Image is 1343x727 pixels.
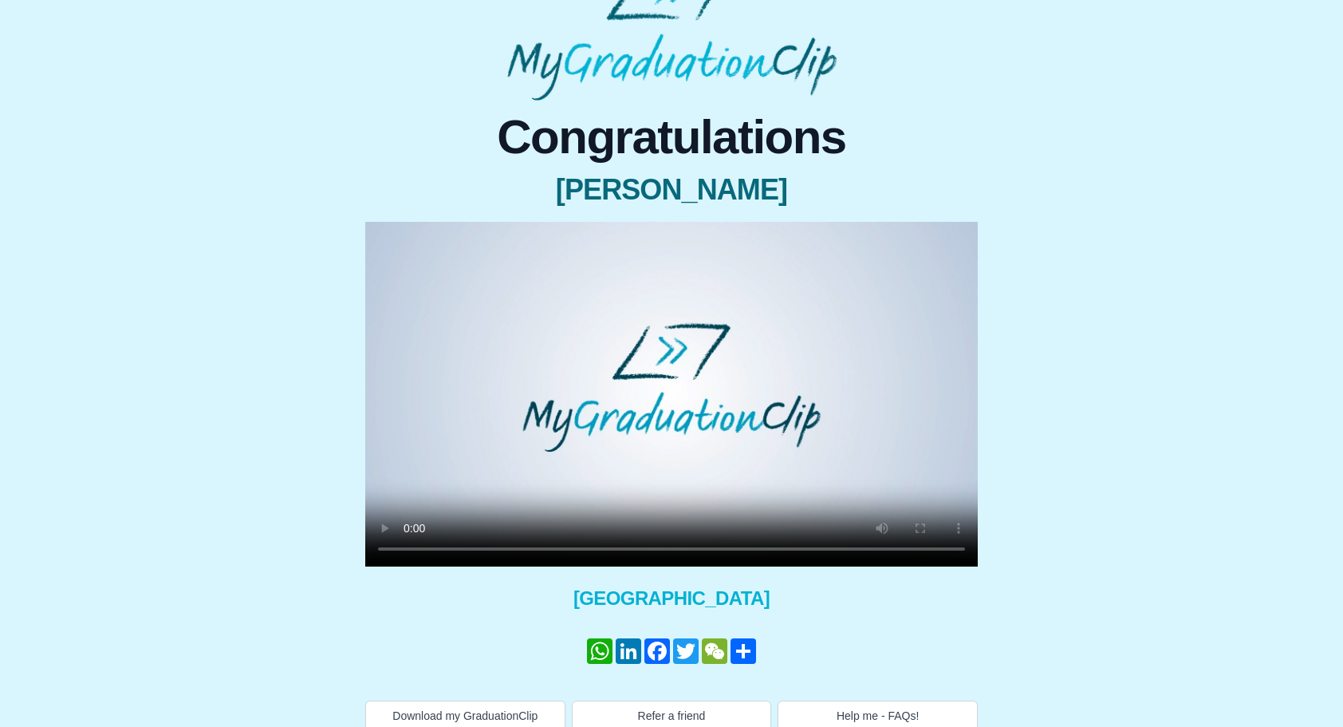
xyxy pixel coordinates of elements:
a: WeChat [700,638,729,664]
span: [PERSON_NAME] [365,174,978,206]
span: Congratulations [365,113,978,161]
a: WhatsApp [585,638,614,664]
a: 나누기 [729,638,758,664]
a: Facebook [643,638,671,664]
a: LinkedIn [614,638,643,664]
a: Twitter [671,638,700,664]
span: [GEOGRAPHIC_DATA] [365,586,978,611]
